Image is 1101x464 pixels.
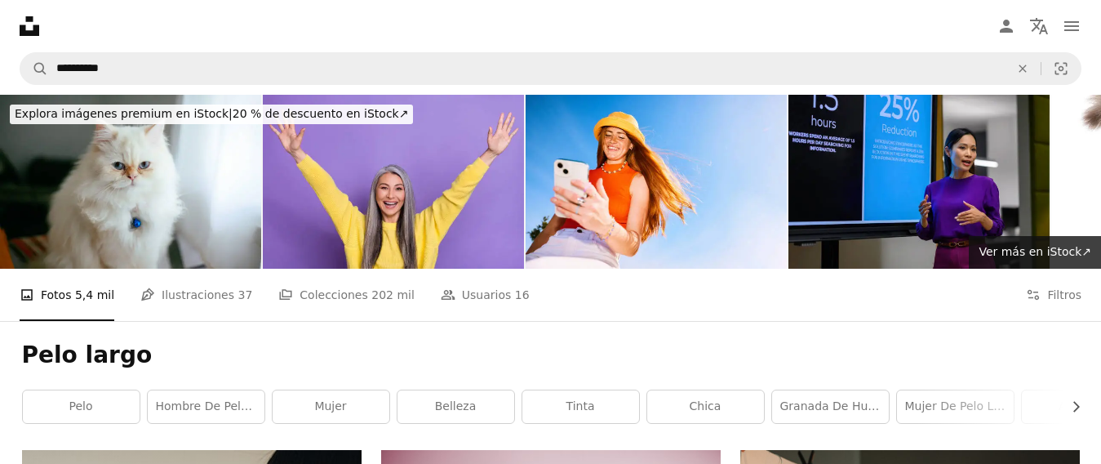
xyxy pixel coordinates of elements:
[15,107,233,120] span: Explora imágenes premium en iStock |
[772,390,889,423] a: granada de humo
[897,390,1014,423] a: Mujer de pelo largo
[1005,53,1041,84] button: Borrar
[526,95,787,269] img: Retrato de una mujer joven alegre con cabello rojo largo con sombrero para el sol que revisa el t...
[20,53,48,84] button: Buscar en Unsplash
[10,105,413,124] div: 20 % de descuento en iStock ↗
[1055,10,1088,42] button: Menú
[371,286,415,304] span: 202 mil
[647,390,764,423] a: chica
[522,390,639,423] a: tinta
[273,390,389,423] a: mujer
[979,245,1091,258] span: Ver más en iStock ↗
[397,390,514,423] a: belleza
[990,10,1023,42] a: Iniciar sesión / Registrarse
[148,390,264,423] a: Hombre de pelo largo
[515,286,530,304] span: 16
[23,390,140,423] a: pelo
[140,269,252,321] a: Ilustraciones 37
[1061,390,1080,423] button: desplazar lista a la derecha
[441,269,530,321] a: Usuarios 16
[278,269,415,321] a: Colecciones 202 mil
[20,16,39,36] a: Inicio — Unsplash
[788,95,1050,269] img: Businesswoman giving presentation
[1023,10,1055,42] button: Idioma
[238,286,252,304] span: 37
[1026,269,1081,321] button: Filtros
[263,95,524,269] img: Foto de dulce jubilada emocionada señora vestida con jersey levantando brazos aislado fondo de co...
[20,52,1081,85] form: Encuentra imágenes en todo el sitio
[969,236,1101,269] a: Ver más en iStock↗
[22,341,1080,370] h1: Pelo largo
[1041,53,1081,84] button: Búsqueda visual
